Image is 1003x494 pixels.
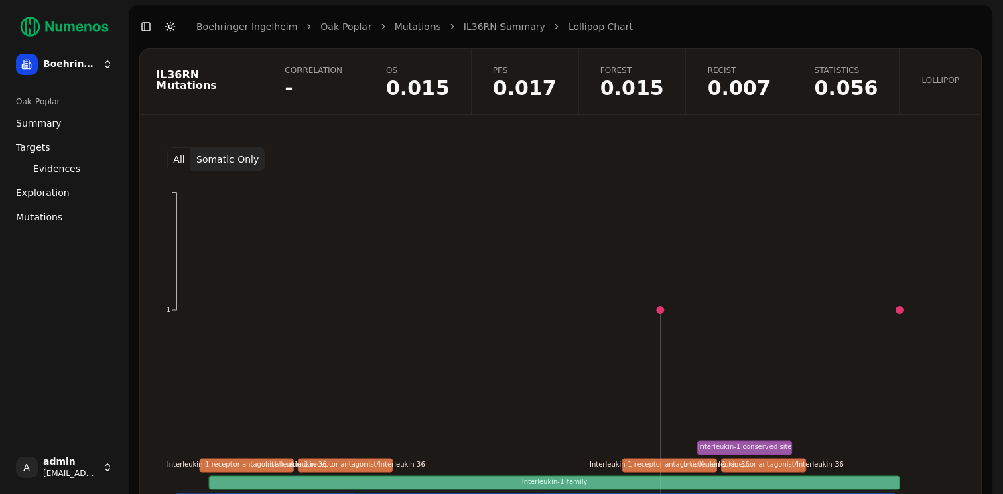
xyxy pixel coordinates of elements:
button: Aadmin[EMAIL_ADDRESS] [11,451,118,483]
a: Targets [11,137,118,158]
a: Boehringer Ingelheim [196,20,297,33]
a: OS0.015 [364,49,471,114]
a: Forest0.015 [578,49,685,114]
text: Interleukin-1 receptor antagonist/Interleukin-36 [265,461,425,468]
button: Somatic Only [191,147,265,171]
span: Evidences [33,162,80,175]
text: Interleukin-1 receptor antagonist/Interleukin-36 [590,461,750,468]
span: [EMAIL_ADDRESS] [43,468,96,479]
a: Mutations [395,20,441,33]
div: Oak-Poplar [11,91,118,112]
button: All [167,147,191,171]
span: admin [43,456,96,468]
div: IL36RN Mutations [156,70,243,91]
a: Correlation- [263,49,364,114]
button: Toggle Dark Mode [161,17,180,36]
button: Toggle Sidebar [137,17,155,36]
span: Boehringer Ingelheim [43,58,96,70]
span: Summary [16,116,62,130]
a: Mutations [11,206,118,228]
span: OS [386,65,450,76]
a: Evidences [27,159,102,178]
a: Lollipop [899,49,981,114]
button: Boehringer Ingelheim [11,48,118,80]
span: Recist [708,65,771,76]
a: Recist0.007 [685,49,793,114]
span: 0.017 [493,78,557,98]
span: - [285,78,342,98]
span: Exploration [16,186,70,199]
span: Targets [16,141,50,154]
span: PFS [493,65,557,76]
a: IL36RN Summary [464,20,545,33]
a: PFS0.017 [471,49,578,114]
a: Statistics0.056 [793,49,900,114]
text: Interleukin-1 conserved site [698,443,792,450]
span: Lollipop [921,75,959,86]
text: 1 [166,306,170,313]
a: Summary [11,112,118,134]
a: Oak-Poplar [320,20,371,33]
span: 0.015 [386,78,450,98]
span: 0.015 [600,78,664,98]
span: 0.007 [708,78,771,98]
span: Correlation [285,65,342,76]
span: A [16,457,38,478]
a: Exploration [11,182,118,203]
text: Interleukin-1 receptor antagonist/Interleukin-36 [167,461,327,468]
nav: breadcrumb [196,20,633,33]
text: Interleukin-1 receptor antagonist/Interleukin-36 [683,461,844,468]
text: Interleukin-1 family [522,478,588,485]
span: Mutations [16,210,62,224]
span: Forest [600,65,664,76]
span: Statistics [815,65,878,76]
span: 0.056 [815,78,878,98]
img: Numenos [11,11,118,43]
a: Lollipop Chart [568,20,633,33]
